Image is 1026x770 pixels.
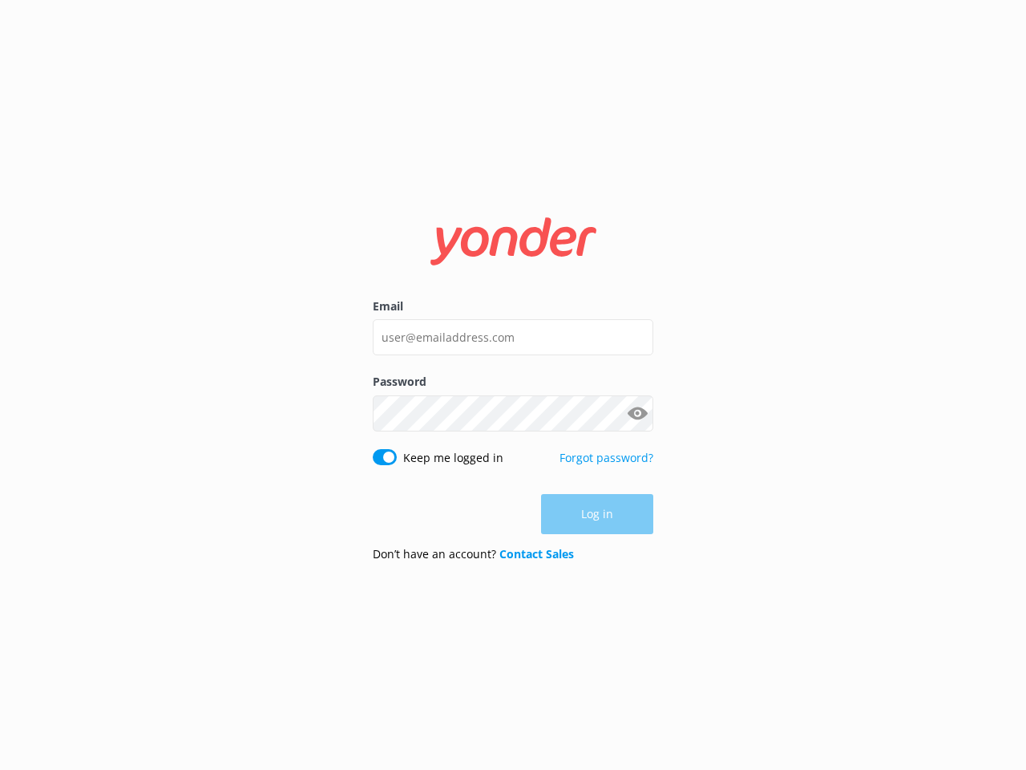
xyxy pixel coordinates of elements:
label: Password [373,373,653,391]
button: Show password [621,397,653,429]
p: Don’t have an account? [373,545,574,563]
label: Keep me logged in [403,449,503,467]
label: Email [373,298,653,315]
a: Forgot password? [559,450,653,465]
a: Contact Sales [499,546,574,561]
input: user@emailaddress.com [373,319,653,355]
